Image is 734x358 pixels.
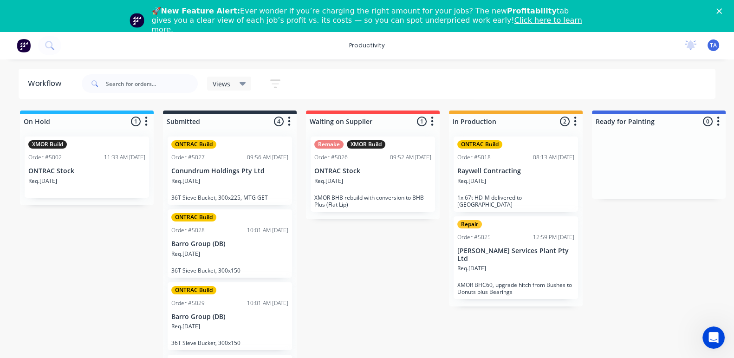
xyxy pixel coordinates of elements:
div: Order #5028 [171,226,205,234]
div: productivity [344,39,390,52]
p: 36T Sieve Bucket, 300x150 [171,267,288,274]
div: ONTRAC BuildOrder #502709:56 AM [DATE]Conundrum Holdings Pty LtdReq.[DATE]36T Sieve Bucket, 300x2... [168,137,292,205]
input: Search for orders... [106,74,198,93]
p: 36T Sieve Bucket, 300x225, MTG GET [171,194,288,201]
div: ONTRAC Build [171,213,216,221]
img: Factory [17,39,31,52]
a: Click here to learn more. [152,16,582,34]
p: ONTRAC Stock [28,167,145,175]
div: ONTRAC BuildOrder #501808:13 AM [DATE]Raywell ContractingReq.[DATE]1x 67t HD-M delivered to [GEOG... [454,137,578,212]
p: XMOR BHC60, upgrade hitch from Bushes to Donuts plus Bearings [457,281,574,295]
div: Workflow [28,78,66,89]
p: 1x 67t HD-M delivered to [GEOGRAPHIC_DATA] [457,194,574,208]
div: Order #5027 [171,153,205,162]
div: Close [716,8,726,14]
div: RepairOrder #502512:59 PM [DATE][PERSON_NAME] Services Plant Pty LtdReq.[DATE]XMOR BHC60, upgrade... [454,216,578,299]
div: ONTRAC BuildOrder #502910:01 AM [DATE]Barro Group (DB)Req.[DATE]36T Sieve Bucket, 300x150 [168,282,292,351]
p: Req. [DATE] [171,177,200,185]
div: Remake [314,140,344,149]
div: ONTRAC BuildOrder #502810:01 AM [DATE]Barro Group (DB)Req.[DATE]36T Sieve Bucket, 300x150 [168,209,292,278]
p: [PERSON_NAME] Services Plant Pty Ltd [457,247,574,263]
p: Req. [DATE] [457,264,486,273]
p: 36T Sieve Bucket, 300x150 [171,339,288,346]
div: Order #5002 [28,153,62,162]
div: 09:56 AM [DATE] [247,153,288,162]
iframe: Intercom live chat [702,326,725,349]
div: 11:33 AM [DATE] [104,153,145,162]
span: Views [213,79,230,89]
div: 🚀 Ever wonder if you’re charging the right amount for your jobs? The new tab gives you a clear vi... [152,7,590,34]
div: 10:01 AM [DATE] [247,299,288,307]
div: XMOR BuildOrder #500211:33 AM [DATE]ONTRAC StockReq.[DATE] [25,137,149,198]
div: Order #5025 [457,233,491,241]
div: XMOR Build [28,140,67,149]
b: New Feature Alert: [161,7,240,15]
p: Req. [DATE] [171,250,200,258]
span: TA [710,41,717,50]
b: Profitability [507,7,557,15]
div: Order #5018 [457,153,491,162]
div: 12:59 PM [DATE] [533,233,574,241]
div: XMOR Build [347,140,385,149]
p: Req. [DATE] [171,322,200,331]
p: Raywell Contracting [457,167,574,175]
p: Conundrum Holdings Pty Ltd [171,167,288,175]
p: Barro Group (DB) [171,240,288,248]
div: Order #5029 [171,299,205,307]
div: Repair [457,220,482,228]
p: Req. [DATE] [457,177,486,185]
div: Order #5026 [314,153,348,162]
p: Req. [DATE] [314,177,343,185]
p: Barro Group (DB) [171,313,288,321]
img: Profile image for Team [130,13,144,28]
div: 08:13 AM [DATE] [533,153,574,162]
p: ONTRAC Stock [314,167,431,175]
div: 10:01 AM [DATE] [247,226,288,234]
div: ONTRAC Build [457,140,502,149]
p: Req. [DATE] [28,177,57,185]
div: ONTRAC Build [171,140,216,149]
div: RemakeXMOR BuildOrder #502609:52 AM [DATE]ONTRAC StockReq.[DATE]XMOR BHB rebuild with conversion ... [311,137,435,212]
p: XMOR BHB rebuild with conversion to BHB-Plus (Flat Lip) [314,194,431,208]
div: ONTRAC Build [171,286,216,294]
div: 09:52 AM [DATE] [390,153,431,162]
